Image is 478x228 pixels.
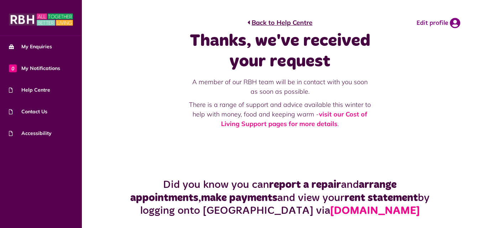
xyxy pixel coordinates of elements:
span: My Enquiries [9,43,52,50]
strong: make payments [201,192,277,203]
span: My Notifications [9,65,60,72]
h1: Thanks, we've received your request [188,31,372,72]
span: Help Centre [9,86,50,94]
p: There is a range of support and advice available this winter to help with money, food and keeping... [188,100,372,129]
span: Accessibility [9,130,52,137]
h2: Did you know you can and , and view your by logging onto [GEOGRAPHIC_DATA] via [126,178,434,217]
p: A member of our RBH team will be in contact with you soon as soon as possible. [188,77,372,96]
a: Back to Help Centre [247,18,312,27]
a: Edit profile [416,18,460,28]
span: Contact Us [9,108,47,115]
span: 0 [9,64,17,72]
a: [DOMAIN_NAME] [330,206,420,216]
img: MyRBH [9,12,73,27]
strong: rent statement [345,192,418,203]
strong: report a repair [269,179,341,190]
